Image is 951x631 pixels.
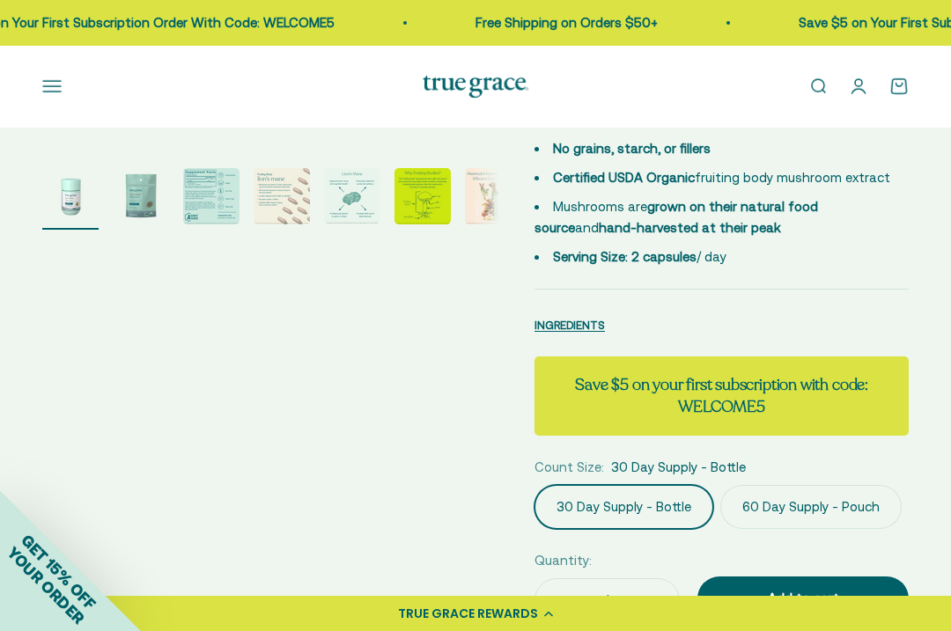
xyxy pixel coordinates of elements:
[324,168,380,230] button: Go to item 5
[534,246,909,268] li: / day
[535,579,586,621] button: Decrease quantity
[465,168,521,224] img: Meaningful Ingredients. Effective Doses.
[697,576,909,620] button: Add to cart
[534,457,604,478] legend: Count Size:
[534,550,592,571] label: Quantity:
[534,199,818,235] strong: grown on their natural food source
[18,531,100,613] span: GET 15% OFF
[733,588,874,609] div: Add to cart
[113,168,169,230] button: Go to item 2
[553,249,697,264] strong: Serving Size: 2 capsules
[534,319,605,332] span: INGREDIENTS
[599,220,781,235] strong: hand-harvested at their peak
[534,167,909,188] li: fruiting body mushroom extract
[113,168,169,224] img: Lion's Mane Mushroom Supplement for Brain, Nerve&Cognitive Support* - 1 g daily supports brain he...
[398,605,538,623] div: TRUE GRACE REWARDS
[628,579,679,621] button: Increase quantity
[553,141,711,156] strong: No grains, starch, or fillers
[465,168,521,230] button: Go to item 7
[42,168,99,230] button: Go to item 1
[324,168,380,224] img: Support brain, nerve, and cognitive health* Third part tested for purity and potency Fruiting bod...
[394,168,451,230] button: Go to item 6
[254,168,310,230] button: Go to item 4
[4,543,88,627] span: YOUR ORDER
[394,168,451,224] img: The "fruiting body" (typically the stem, gills, and cap of the mushroom) has higher levels of act...
[183,168,240,224] img: Try Grvae full-spectrum mushroom extracts are crafted with intention. We start with the fruiting ...
[611,457,746,478] span: 30 Day Supply - Bottle
[183,168,240,230] button: Go to item 3
[254,168,310,224] img: - Mushrooms are grown on their natural food source and hand-harvested at their peak - 250 mg beta...
[475,15,658,30] a: Free Shipping on Orders $50+
[553,170,695,185] strong: Certified USDA Organic
[534,199,818,235] span: Mushrooms are and
[534,314,605,335] button: INGREDIENTS
[42,168,99,224] img: Lion's Mane Mushroom Supplement for Brain, Nerve&Cognitive Support* 1 g daily supports brain heal...
[575,374,868,417] strong: Save $5 on your first subscription with code: WELCOME5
